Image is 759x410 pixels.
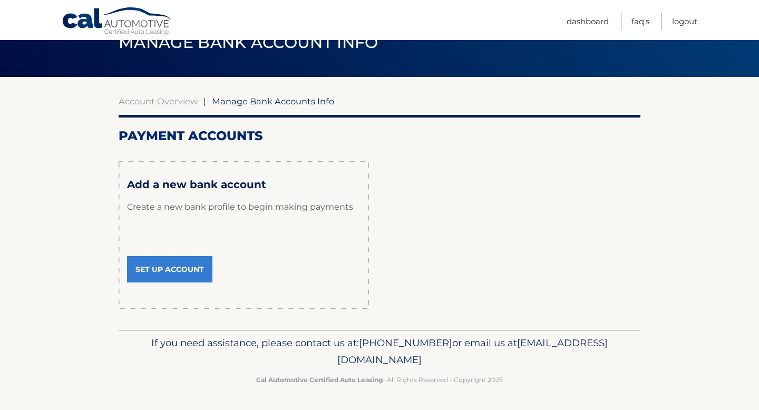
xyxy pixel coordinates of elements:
[127,191,361,223] p: Create a new bank profile to begin making payments
[119,33,378,52] span: Manage Bank Account Info
[127,178,361,191] h3: Add a new bank account
[212,96,334,106] span: Manage Bank Accounts Info
[672,13,697,30] a: Logout
[62,7,172,37] a: Cal Automotive
[125,374,634,385] p: - All Rights Reserved - Copyright 2025
[127,256,212,282] a: Set Up Account
[256,376,383,384] strong: Cal Automotive Certified Auto Leasing
[119,128,640,144] h2: Payment Accounts
[119,96,198,106] a: Account Overview
[337,337,608,366] span: [EMAIL_ADDRESS][DOMAIN_NAME]
[631,13,649,30] a: FAQ's
[125,335,634,368] p: If you need assistance, please contact us at: or email us at
[567,13,609,30] a: Dashboard
[203,96,206,106] span: |
[359,337,452,349] span: [PHONE_NUMBER]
